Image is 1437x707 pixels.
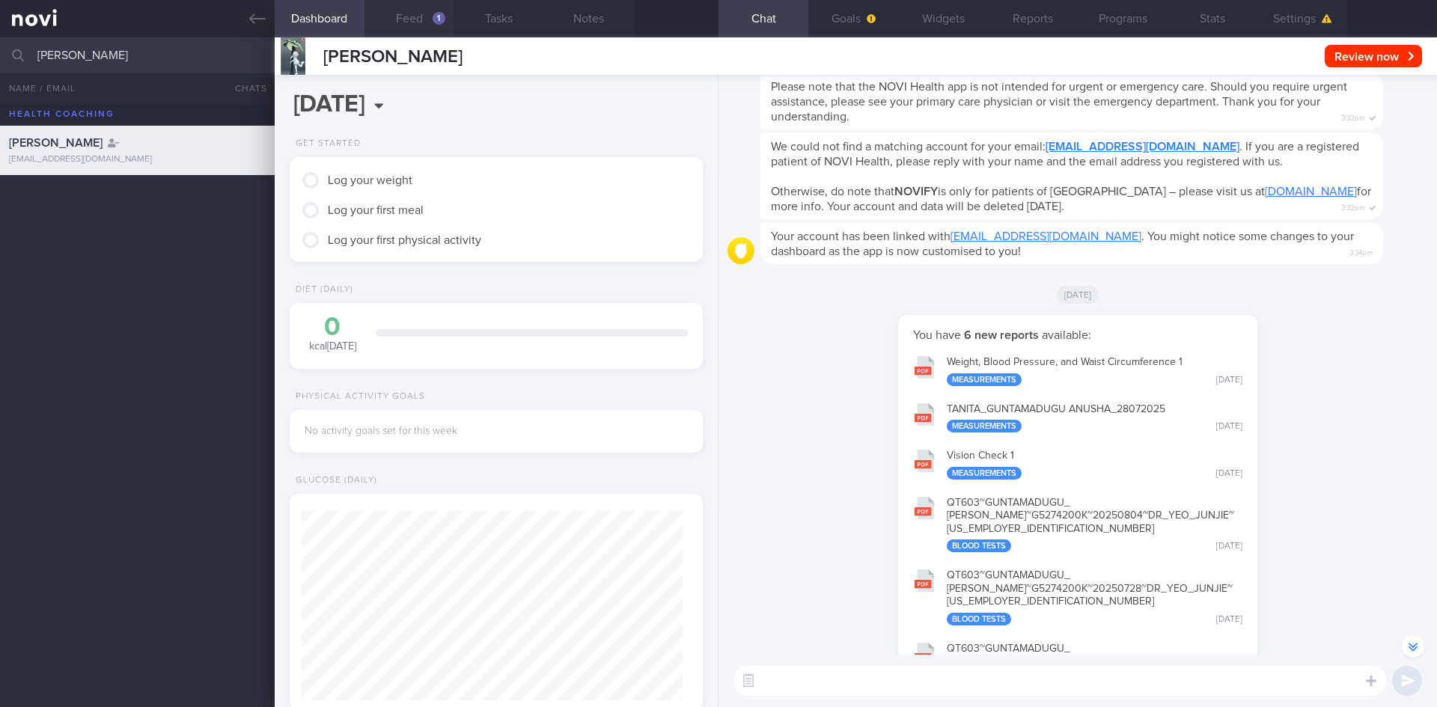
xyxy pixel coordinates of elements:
[947,613,1011,625] div: Blood Tests
[1341,199,1365,213] span: 3:32pm
[771,186,1371,212] span: Otherwise, do note that is only for patients of [GEOGRAPHIC_DATA] – please visit us at for more i...
[305,425,688,438] div: No activity goals set for this week
[1349,244,1373,258] span: 3:34pm
[1216,375,1242,386] div: [DATE]
[906,560,1250,633] button: QT603~GUNTAMADUGU_[PERSON_NAME]~G5274200K~20250728~DR_YEO_JUNJIE~[US_EMPLOYER_IDENTIFICATION_NUMB...
[771,230,1354,257] span: Your account has been linked with . You might notice some changes to your dashboard as the app is...
[1216,614,1242,625] div: [DATE]
[1325,45,1422,67] button: Review now
[305,314,361,340] div: 0
[9,154,266,165] div: [EMAIL_ADDRESS][DOMAIN_NAME]
[947,450,1242,480] div: Vision Check 1
[906,440,1250,487] button: Vision Check 1 Measurements [DATE]
[1216,541,1242,552] div: [DATE]
[951,230,1141,242] a: [EMAIL_ADDRESS][DOMAIN_NAME]
[906,633,1250,706] button: QT603~GUNTAMADUGU_[PERSON_NAME]~G5274200K~20250728~DR_YEO_JUNJIE~[US_EMPLOYER_IDENTIFICATION_NUMBER]
[947,569,1242,625] div: QT603~GUNTAMADUGU_ [PERSON_NAME]~G5274200K~20250728~DR_ YEO_ JUNJIE~[US_EMPLOYER_IDENTIFICATION_N...
[1057,286,1099,304] span: [DATE]
[947,403,1242,433] div: TANITA_ GUNTAMADUGU ANUSHA_ 28072025
[323,48,463,66] span: [PERSON_NAME]
[947,420,1022,432] div: Measurements
[913,328,1242,343] p: You have available:
[947,497,1242,553] div: QT603~GUNTAMADUGU_ [PERSON_NAME]~G5274200K~20250804~DR_ YEO_ JUNJIE~[US_EMPLOYER_IDENTIFICATION_N...
[1341,109,1365,123] span: 3:32pm
[433,12,445,25] div: 1
[894,186,938,198] strong: NOVIFY
[9,137,103,149] span: [PERSON_NAME]
[947,467,1022,480] div: Measurements
[290,475,377,486] div: Glucose (Daily)
[305,314,361,354] div: kcal [DATE]
[906,346,1250,394] button: Weight, Blood Pressure, and Waist Circumference 1 Measurements [DATE]
[290,284,353,296] div: Diet (Daily)
[1216,468,1242,480] div: [DATE]
[290,391,425,403] div: Physical Activity Goals
[1265,186,1357,198] a: [DOMAIN_NAME]
[1216,421,1242,432] div: [DATE]
[947,356,1242,386] div: Weight, Blood Pressure, and Waist Circumference 1
[947,643,1242,699] div: QT603~GUNTAMADUGU_ [PERSON_NAME]~G5274200K~20250728~DR_ YEO_ JUNJIE~[US_EMPLOYER_IDENTIFICATION_N...
[961,329,1042,341] strong: 6 new reports
[947,539,1011,552] div: Blood Tests
[771,81,1347,123] span: Please note that the NOVI Health app is not intended for urgent or emergency care. Should you req...
[947,373,1022,386] div: Measurements
[290,138,361,150] div: Get Started
[215,73,275,103] button: Chats
[906,394,1250,441] button: TANITA_GUNTAMADUGU ANUSHA_28072025 Measurements [DATE]
[906,487,1250,560] button: QT603~GUNTAMADUGU_[PERSON_NAME]~G5274200K~20250804~DR_YEO_JUNJIE~[US_EMPLOYER_IDENTIFICATION_NUMB...
[771,141,1359,168] span: We could not find a matching account for your email: . If you are a registered patient of NOVI He...
[1046,141,1239,153] a: [EMAIL_ADDRESS][DOMAIN_NAME]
